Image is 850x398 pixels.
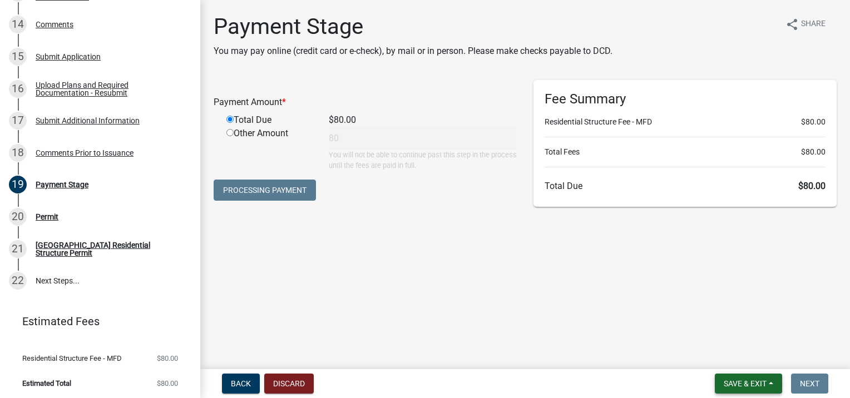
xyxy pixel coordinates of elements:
div: Other Amount [218,127,320,171]
div: 14 [9,16,27,33]
button: Discard [264,374,314,394]
h6: Fee Summary [545,91,826,107]
span: $80.00 [157,380,178,387]
div: Comments [36,21,73,28]
div: Upload Plans and Required Documentation - Resubmit [36,81,182,97]
li: Residential Structure Fee - MFD [545,116,826,128]
div: 15 [9,48,27,66]
i: share [785,18,799,31]
button: Save & Exit [715,374,782,394]
div: 21 [9,240,27,258]
span: $80.00 [798,181,826,191]
span: Back [231,379,251,388]
div: $80.00 [320,113,525,127]
span: Residential Structure Fee - MFD [22,355,122,362]
span: $80.00 [157,355,178,362]
p: You may pay online (credit card or e-check), by mail or in person. Please make checks payable to ... [214,44,612,58]
span: Next [800,379,819,388]
span: Share [801,18,826,31]
h6: Total Due [545,181,826,191]
button: shareShare [777,13,834,35]
a: Estimated Fees [9,310,182,332]
div: 19 [9,176,27,193]
button: Next [791,374,828,394]
span: $80.00 [801,146,826,158]
h1: Payment Stage [214,13,612,40]
div: 17 [9,112,27,130]
div: 16 [9,80,27,98]
button: Processing Payment [214,180,316,201]
div: [GEOGRAPHIC_DATA] Residential Structure Permit [36,241,182,257]
span: $80.00 [801,116,826,128]
div: Submit Application [36,53,101,61]
span: Save & Exit [724,379,767,388]
div: Payment Amount [205,96,525,109]
div: 22 [9,272,27,290]
div: Total Due [218,113,320,127]
div: 18 [9,144,27,162]
div: 20 [9,208,27,226]
li: Total Fees [545,146,826,158]
button: Back [222,374,260,394]
div: Permit [36,213,58,221]
div: Submit Additional Information [36,117,140,125]
span: Estimated Total [22,380,71,387]
div: Payment Stage [36,181,88,188]
div: Comments Prior to Issuance [36,149,134,157]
